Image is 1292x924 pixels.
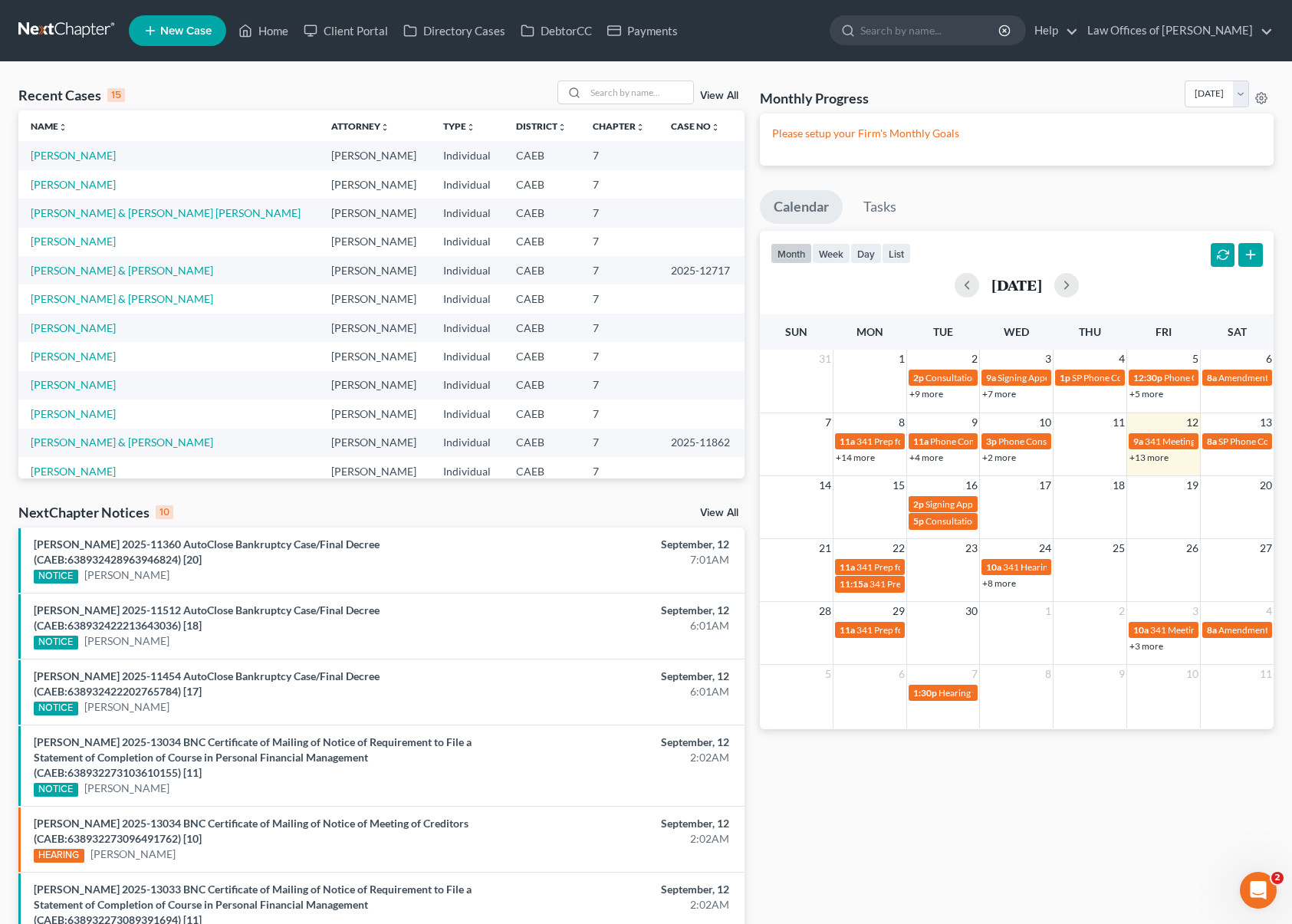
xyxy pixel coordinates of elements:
[31,407,116,420] a: [PERSON_NAME]
[1156,325,1172,338] span: Fri
[891,476,906,495] span: 15
[1264,350,1274,368] span: 6
[850,243,882,264] button: day
[1258,476,1274,495] span: 20
[659,429,744,457] td: 2025-11862
[700,508,738,518] a: View All
[812,243,850,264] button: week
[90,847,176,862] a: [PERSON_NAME]
[840,436,855,447] span: 11a
[897,350,906,368] span: 1
[1111,539,1126,557] span: 25
[860,16,1001,44] input: Search by name...
[1258,539,1274,557] span: 27
[504,228,580,256] td: CAEB
[817,476,833,495] span: 14
[785,325,807,338] span: Sun
[431,457,505,485] td: Individual
[580,371,659,400] td: 7
[34,735,472,779] a: [PERSON_NAME] 2025-13034 BNC Certificate of Mailing of Notice of Requirement to File a Statement ...
[156,505,173,519] div: 10
[1207,436,1217,447] span: 8a
[1129,388,1163,400] a: +5 more
[909,388,943,400] a: +9 more
[466,123,475,132] i: unfold_more
[840,578,868,590] span: 11:15a
[1191,602,1200,620] span: 3
[319,371,431,400] td: [PERSON_NAME]
[431,228,505,256] td: Individual
[1228,325,1247,338] span: Sat
[431,284,505,313] td: Individual
[319,457,431,485] td: [PERSON_NAME]
[319,342,431,370] td: [PERSON_NAME]
[34,538,380,566] a: [PERSON_NAME] 2025-11360 AutoClose Bankruptcy Case/Final Decree (CAEB:638932428963946824) [20]
[586,81,693,104] input: Search by name...
[504,400,580,428] td: CAEB
[31,264,213,277] a: [PERSON_NAME] & [PERSON_NAME]
[34,570,78,584] div: NOTICE
[31,350,116,363] a: [PERSON_NAME]
[508,684,729,699] div: 6:01AM
[1027,17,1078,44] a: Help
[913,687,937,699] span: 1:30p
[580,314,659,342] td: 7
[836,452,875,463] a: +14 more
[1185,539,1200,557] span: 26
[504,170,580,199] td: CAEB
[84,699,169,715] a: [PERSON_NAME]
[516,120,567,132] a: Districtunfold_more
[986,561,1001,573] span: 10a
[1080,17,1273,44] a: Law Offices of [PERSON_NAME]
[964,602,979,620] span: 30
[1037,413,1053,432] span: 10
[824,413,833,432] span: 7
[925,372,1158,383] span: Consultation for [GEOGRAPHIC_DATA][PERSON_NAME]
[970,413,979,432] span: 9
[1117,350,1126,368] span: 4
[771,243,812,264] button: month
[1111,476,1126,495] span: 18
[34,669,380,698] a: [PERSON_NAME] 2025-11454 AutoClose Bankruptcy Case/Final Decree (CAEB:638932422202765784) [17]
[1133,624,1149,636] span: 10a
[970,350,979,368] span: 2
[817,539,833,557] span: 21
[31,465,116,478] a: [PERSON_NAME]
[31,321,116,334] a: [PERSON_NAME]
[1079,325,1101,338] span: Thu
[431,256,505,284] td: Individual
[1003,561,1221,573] span: 341 Hearing for [PERSON_NAME] & [PERSON_NAME]
[319,314,431,342] td: [PERSON_NAME]
[34,783,78,797] div: NOTICE
[443,120,475,132] a: Typeunfold_more
[817,350,833,368] span: 31
[856,624,981,636] span: 341 Prep for [PERSON_NAME]
[319,141,431,169] td: [PERSON_NAME]
[671,120,720,132] a: Case Nounfold_more
[870,578,1075,590] span: 341 Prep for [PERSON_NAME] & [PERSON_NAME]
[513,17,600,44] a: DebtorCC
[760,190,843,224] a: Calendar
[18,503,173,521] div: NextChapter Notices
[817,602,833,620] span: 28
[580,228,659,256] td: 7
[998,372,1169,383] span: Signing Appointment for [PERSON_NAME]
[964,476,979,495] span: 16
[1258,665,1274,683] span: 11
[504,457,580,485] td: CAEB
[856,561,981,573] span: 341 Prep for [PERSON_NAME]
[34,849,84,863] div: HEARING
[913,498,924,510] span: 2p
[31,120,67,132] a: Nameunfold_more
[1044,350,1053,368] span: 3
[982,452,1016,463] a: +2 more
[1133,436,1143,447] span: 9a
[431,170,505,199] td: Individual
[1264,602,1274,620] span: 4
[18,86,125,104] div: Recent Cases
[508,552,729,567] div: 7:01AM
[909,452,943,463] a: +4 more
[431,342,505,370] td: Individual
[1037,539,1053,557] span: 24
[1145,436,1283,447] span: 341 Meeting for [PERSON_NAME]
